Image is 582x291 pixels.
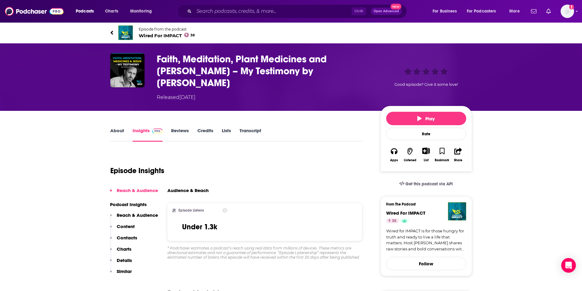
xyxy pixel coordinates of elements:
[117,212,158,218] p: Reach & Audience
[561,5,574,18] span: Logged in as Andrea1206
[374,10,399,13] span: Open Advanced
[190,34,195,37] span: 38
[139,33,195,38] span: Wired For IMPACT
[76,7,94,16] span: Podcasts
[390,4,401,9] span: New
[434,144,450,166] button: Bookmark
[157,94,196,101] div: Released [DATE]
[110,246,131,257] button: Charts
[420,147,432,154] button: Show More Button
[117,257,132,263] p: Details
[454,158,462,162] div: Share
[117,224,135,229] p: Content
[386,257,466,270] button: Follow
[71,6,102,16] button: open menu
[118,25,133,40] img: Wired For IMPACT
[424,158,429,162] div: List
[167,246,362,260] div: * Podchaser estimates a podcast’s reach using real data from millions of devices. These metrics a...
[402,144,418,166] button: Listened
[569,5,574,9] svg: Add a profile image
[450,144,466,166] button: Share
[371,8,402,15] button: Open AdvancedNew
[117,187,158,193] p: Reach & Audience
[386,128,466,140] div: Rate
[467,7,496,16] span: For Podcasters
[110,25,472,40] a: Wired For IMPACTEpisode from the podcastWired For IMPACT38
[117,246,131,252] p: Charts
[509,7,520,16] span: More
[110,187,158,199] button: Reach & Audience
[386,202,461,206] h3: From The Podcast
[110,235,137,246] button: Contacts
[418,144,434,166] div: Show More ButtonList
[110,128,124,142] a: About
[117,268,132,274] p: Similar
[178,208,204,213] h2: Episode Listens
[417,116,435,122] span: Play
[386,144,402,166] button: Apps
[405,181,453,187] span: Get this podcast via API
[133,128,163,142] a: InsightsPodchaser Pro
[110,166,164,175] h1: Episode Insights
[240,128,261,142] a: Transcript
[386,228,466,252] a: Wired for IMPACT is for those hungry for truth and ready to live a life that matters. Host [PERSO...
[167,187,209,193] h3: Audience & Reach
[561,5,574,18] button: Show profile menu
[171,128,189,142] a: Reviews
[110,224,135,235] button: Content
[390,158,398,162] div: Apps
[197,128,213,142] a: Credits
[110,53,145,87] img: Faith, Meditation, Plant Medicines and Jesus – My Testimony by Peter King
[110,212,158,224] button: Reach & Audience
[386,218,399,223] a: 38
[404,158,416,162] div: Listened
[433,7,457,16] span: For Business
[544,6,553,16] a: Show notifications dropdown
[110,268,132,280] button: Similar
[101,6,122,16] a: Charts
[5,5,64,17] img: Podchaser - Follow, Share and Rate Podcasts
[157,53,371,89] h3: Faith, Meditation, Plant Medicines and Jesus – My Testimony by Peter King
[352,7,366,15] span: Ctrl K
[448,202,466,220] img: Wired For IMPACT
[529,6,539,16] a: Show notifications dropdown
[435,158,449,162] div: Bookmark
[505,6,527,16] button: open menu
[130,7,152,16] span: Monitoring
[394,82,458,87] span: Good episode? Give it some love!
[110,202,158,207] p: Podcast Insights
[139,27,195,31] span: Episode from the podcast
[194,6,352,16] input: Search podcasts, credits, & more...
[152,129,163,133] img: Podchaser Pro
[110,257,132,269] button: Details
[394,176,458,191] a: Get this podcast via API
[386,112,466,125] button: Play
[126,6,160,16] button: open menu
[463,6,505,16] button: open menu
[182,222,217,231] h3: Under 1.3k
[428,6,464,16] button: open menu
[561,258,576,273] div: Open Intercom Messenger
[386,210,425,216] a: Wired For IMPACT
[392,218,396,224] span: 38
[105,7,118,16] span: Charts
[117,235,137,241] p: Contacts
[561,5,574,18] img: User Profile
[222,128,231,142] a: Lists
[183,4,413,18] div: Search podcasts, credits, & more...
